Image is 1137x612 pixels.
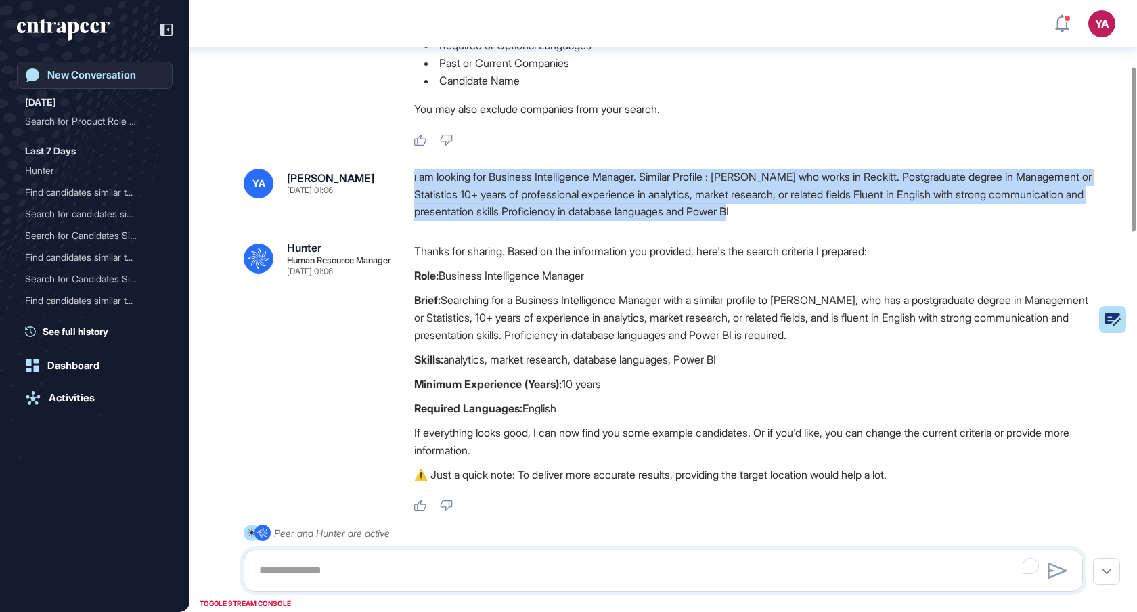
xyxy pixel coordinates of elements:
div: Search for candidates sim... [25,203,154,225]
strong: Minimum Experience (Years): [414,377,562,391]
a: Dashboard [17,352,173,379]
div: Find candidates similar to Yasemin Hukumdar [25,290,164,311]
p: 10 years [414,375,1094,393]
strong: Skills: [414,353,443,366]
a: See full history [25,324,173,338]
div: Find candidates similar t... [25,290,154,311]
div: Peer and Hunter are active [274,525,390,542]
div: [DATE] [25,94,56,110]
div: Hunter [25,160,164,181]
textarea: To enrich screen reader interactions, please activate Accessibility in Grammarly extension settings [251,557,1075,584]
div: Find candidates similar t... [25,246,154,268]
p: Searching for a Business Intelligence Manager with a similar profile to [PERSON_NAME], who has a ... [414,291,1094,344]
li: Candidate Name [414,72,1094,89]
div: Search for Candidates Sim... [25,225,154,246]
p: analytics, market research, database languages, Power BI [414,351,1094,368]
p: English [414,399,1094,417]
span: YA [252,178,265,189]
a: New Conversation [17,62,173,89]
div: Hunter [287,242,321,253]
a: Activities [17,385,173,412]
div: New Conversation [47,69,136,81]
div: Find candidates similar t... [25,181,154,203]
strong: Required Languages: [414,401,522,415]
strong: Brief: [414,293,441,307]
p: You may also exclude companies from your search. [414,100,1094,118]
button: YA [1088,10,1115,37]
p: Thanks for sharing. Based on the information you provided, here's the search criteria I prepared: [414,242,1094,260]
li: Past or Current Companies [414,54,1094,72]
div: Last 7 Days [25,143,76,159]
div: Search for candidates similar to Sara Holyavkin [25,203,164,225]
div: Find candidates similar to Sara Holyavkin [25,246,164,268]
div: Search for Product Role Candidates in AI with 10-15 Years Experience Similar to Sara Holyavkin [25,110,164,132]
div: TOGGLE STREAM CONSOLE [196,595,294,612]
div: Search for Candidates Sim... [25,268,154,290]
div: Search for Candidates Similar to Sara Holyavkin [25,225,164,246]
p: Business Intelligence Manager [414,267,1094,284]
div: entrapeer-logo [17,19,110,41]
div: Search for Candidates Similar to Yasemin Hukumdar [25,268,164,290]
div: Activities [49,392,95,404]
div: Human Resource Manager [287,256,391,265]
div: [DATE] 01:06 [287,186,333,194]
div: Hunter [25,160,154,181]
div: Find candidates similar to Sara Holyavkin [25,181,164,203]
strong: Role: [414,269,439,282]
span: See full history [43,324,108,338]
div: Dashboard [47,359,99,372]
p: ⚠️ Just a quick note: To deliver more accurate results, providing the target location would help ... [414,466,1094,483]
div: ı am looking for Business Intelligence Manager. Similar Profile : [PERSON_NAME] who works in Reck... [414,169,1094,221]
div: [PERSON_NAME] [287,173,374,183]
div: Search for Product Role C... [25,110,154,132]
div: [DATE] 01:06 [287,267,333,276]
p: If everything looks good, I can now find you some example candidates. Or if you'd like, you can c... [414,424,1094,459]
